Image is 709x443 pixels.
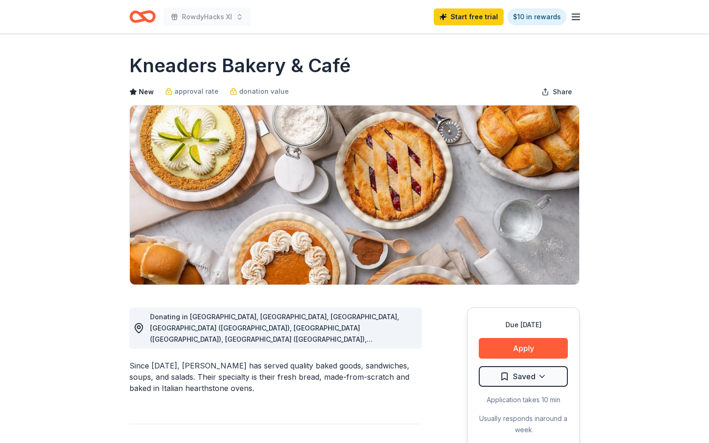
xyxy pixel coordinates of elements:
div: Usually responds in around a week [479,413,568,435]
a: approval rate [165,86,219,97]
span: New [139,86,154,98]
h1: Kneaders Bakery & Café [129,53,351,79]
span: Share [553,86,572,98]
span: approval rate [174,86,219,97]
button: Share [534,83,580,101]
a: donation value [230,86,289,97]
a: Home [129,6,156,28]
div: Since [DATE], [PERSON_NAME] has served quality baked goods, sandwiches, soups, and salads. Their ... [129,360,422,394]
span: donation value [239,86,289,97]
img: Image for Kneaders Bakery & Café [130,105,579,285]
button: RowdyHacks XI [163,8,251,26]
a: $10 in rewards [507,8,566,25]
div: Due [DATE] [479,319,568,330]
span: Donating in [GEOGRAPHIC_DATA], [GEOGRAPHIC_DATA], [GEOGRAPHIC_DATA], [GEOGRAPHIC_DATA] ([GEOGRAPH... [150,313,399,354]
button: Apply [479,338,568,359]
span: Saved [513,370,536,383]
span: RowdyHacks XI [182,11,232,23]
div: Application takes 10 min [479,394,568,405]
button: Saved [479,366,568,387]
a: Start free trial [434,8,504,25]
